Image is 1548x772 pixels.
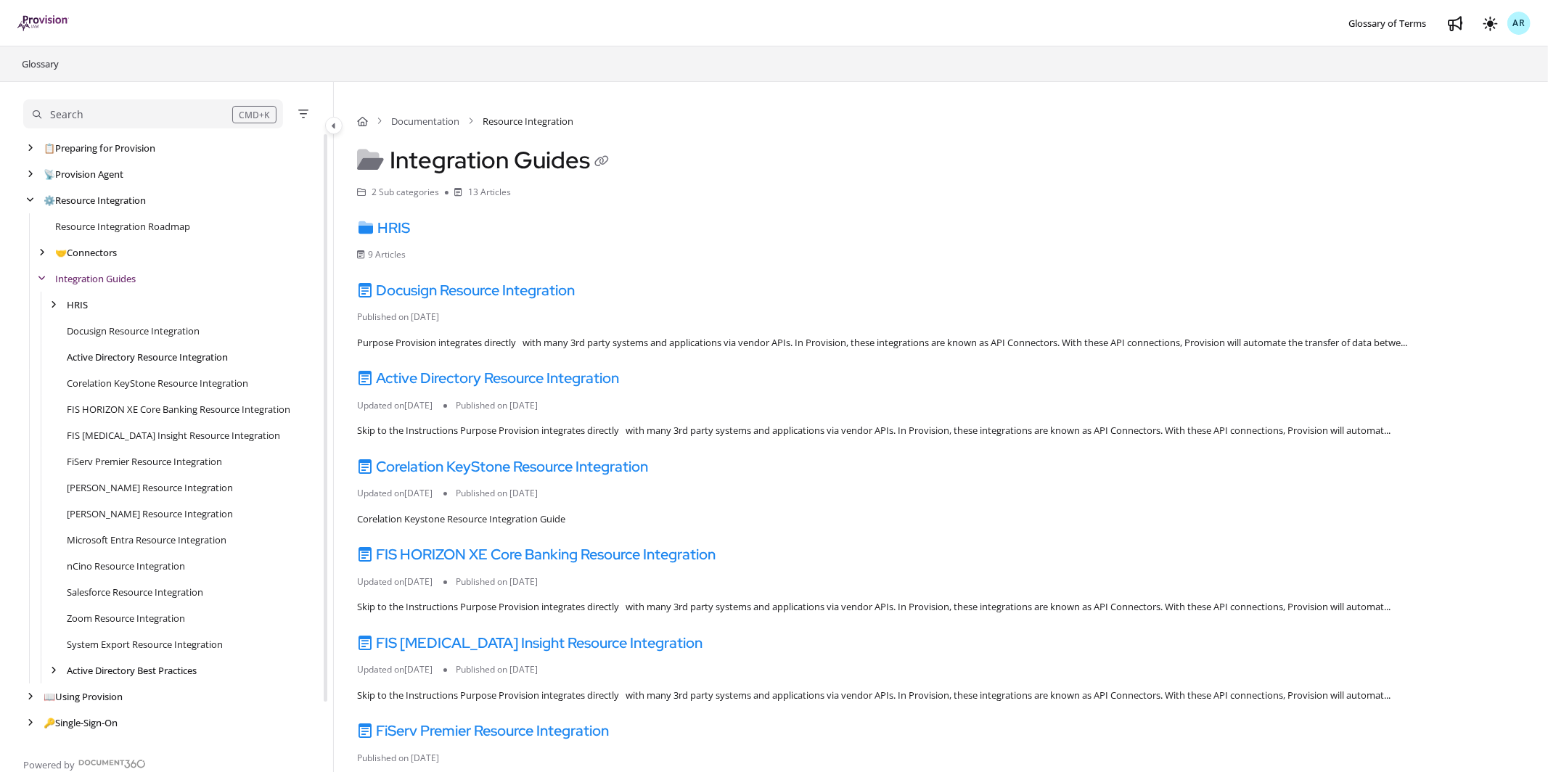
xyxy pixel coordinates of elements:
a: Preparing for Provision [44,141,155,155]
a: Releases [44,742,92,756]
li: Published on [DATE] [443,575,549,588]
span: 🔑 [44,716,55,729]
a: Resource Integration [44,193,146,208]
span: 🚀 [44,742,55,755]
a: FiServ Premier Resource Integration [67,454,222,469]
div: Skip to the Instructions Purpose Provision integrates directly with many 3rd party systems and ap... [357,600,1525,615]
a: Active Directory Resource Integration [357,369,619,387]
a: FIS HORIZON XE Core Banking Resource Integration [67,402,290,416]
a: Jack Henry SilverLake Resource Integration [67,480,233,495]
a: Microsoft Entra Resource Integration [67,533,226,547]
a: Corelation KeyStone Resource Integration [67,376,248,390]
li: Updated on [DATE] [357,663,443,676]
a: Documentation [391,114,459,128]
span: Glossary of Terms [1348,17,1426,30]
a: FiServ Premier Resource Integration [357,721,609,740]
div: arrow [23,716,38,730]
a: Active Directory Resource Integration [67,350,228,364]
a: FIS IBS Insight Resource Integration [67,428,280,443]
li: 13 Articles [445,186,511,200]
button: Copy link of Integration Guides [590,151,613,174]
a: Glossary [20,55,60,73]
li: Published on [DATE] [443,663,549,676]
span: 🤝 [55,246,67,259]
li: Updated on [DATE] [357,399,443,412]
div: arrow [23,194,38,208]
li: Published on [DATE] [443,487,549,500]
div: arrow [46,298,61,312]
a: nCino Resource Integration [67,559,185,573]
a: Powered by Document360 - opens in a new tab [23,755,146,772]
img: Document360 [78,760,146,768]
span: Powered by [23,757,75,772]
li: Published on [DATE] [357,311,450,324]
a: HRIS [357,218,410,237]
a: Integration Guides [55,271,136,286]
div: Skip to the Instructions Purpose Provision integrates directly with many 3rd party systems and ap... [357,689,1525,703]
div: arrow [46,664,61,678]
a: Single-Sign-On [44,715,118,730]
span: 📡 [44,168,55,181]
a: Using Provision [44,689,123,704]
a: Provision Agent [44,167,123,181]
span: ⚙️ [44,194,55,207]
div: Skip to the Instructions Purpose Provision integrates directly with many 3rd party systems and ap... [357,424,1525,438]
a: FIS [MEDICAL_DATA] Insight Resource Integration [357,633,703,652]
li: Updated on [DATE] [357,487,443,500]
a: Docusign Resource Integration [67,324,200,338]
button: Theme options [1478,12,1502,35]
div: CMD+K [232,106,277,123]
div: arrow [23,141,38,155]
a: Salesforce Resource Integration [67,585,203,599]
li: 9 Articles [357,248,417,261]
a: HRIS [67,297,88,312]
span: AR [1512,17,1526,30]
a: Jack Henry Symitar Resource Integration [67,506,233,521]
div: arrow [35,272,49,286]
a: Resource Integration Roadmap [55,219,190,234]
div: arrow [23,742,38,756]
a: Connectors [55,245,117,260]
a: Corelation KeyStone Resource Integration [357,457,648,476]
a: System Export Resource Integration [67,637,223,652]
li: 2 Sub categories [357,186,445,200]
button: Filter [295,105,312,123]
div: Purpose Provision integrates directly with many 3rd party systems and applications via vendor API... [357,336,1525,350]
li: Updated on [DATE] [357,575,443,588]
span: 📋 [44,141,55,155]
span: 📖 [44,690,55,703]
a: Home [357,114,368,128]
div: arrow [23,690,38,704]
button: Category toggle [325,117,343,134]
div: arrow [35,246,49,260]
a: Docusign Resource Integration [357,281,575,300]
button: AR [1507,12,1531,35]
a: Project logo [17,15,69,32]
button: Search [23,99,283,128]
div: Search [50,107,83,123]
span: Resource Integration [483,114,573,128]
a: Active Directory Best Practices [67,663,197,678]
a: Zoom Resource Integration [67,611,185,625]
li: Published on [DATE] [443,399,549,412]
div: arrow [23,168,38,181]
div: Corelation Keystone Resource Integration Guide [357,512,1525,527]
a: FIS HORIZON XE Core Banking Resource Integration [357,545,716,564]
li: Published on [DATE] [357,752,450,765]
h1: Integration Guides [357,146,613,174]
img: brand logo [17,15,69,31]
a: Whats new [1443,12,1467,35]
